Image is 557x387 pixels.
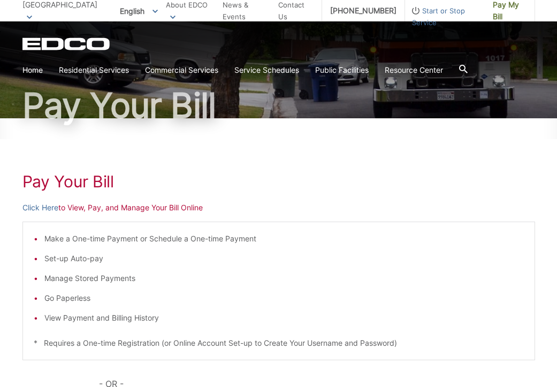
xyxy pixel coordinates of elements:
h1: Pay Your Bill [22,88,535,123]
h1: Pay Your Bill [22,172,535,191]
p: * Requires a One-time Registration (or Online Account Set-up to Create Your Username and Password) [34,337,524,349]
a: Resource Center [385,64,443,76]
li: Manage Stored Payments [44,272,524,284]
li: Set-up Auto-pay [44,253,524,264]
a: Commercial Services [145,64,218,76]
li: View Payment and Billing History [44,312,524,324]
a: EDCD logo. Return to the homepage. [22,37,111,50]
a: Home [22,64,43,76]
a: Public Facilities [315,64,369,76]
a: Click Here [22,202,58,214]
li: Go Paperless [44,292,524,304]
p: to View, Pay, and Manage Your Bill Online [22,202,535,214]
a: Service Schedules [234,64,299,76]
li: Make a One-time Payment or Schedule a One-time Payment [44,233,524,245]
a: Residential Services [59,64,129,76]
span: English [112,2,166,20]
